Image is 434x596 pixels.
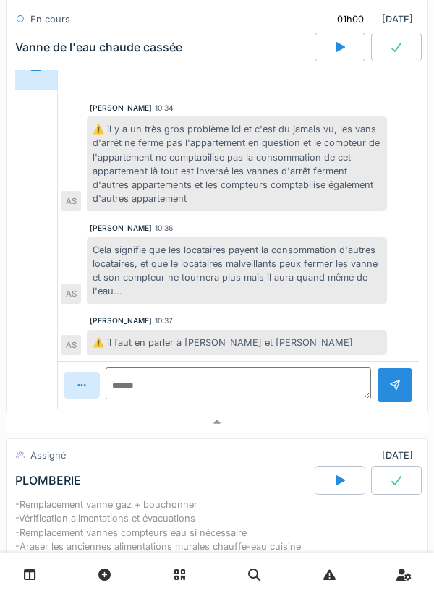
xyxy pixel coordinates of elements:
div: [PERSON_NAME] [90,103,152,114]
div: Assigné [30,448,66,462]
div: ⚠️ il faut en parler à [PERSON_NAME] et [PERSON_NAME] [87,330,387,355]
div: 10:36 [155,223,173,234]
div: 01h00 [337,12,364,26]
div: [DATE] [325,6,419,33]
div: AS [61,284,81,304]
div: [PERSON_NAME] [90,315,152,326]
div: -Remplacement vanne gaz + bouchonner -Vérification alimentations et évacuations -Remplacement van... [15,498,419,581]
div: AS [61,191,81,211]
div: AS [61,335,81,355]
div: [DATE] [382,448,419,462]
div: Cela signifie que les locataires payent la consommation d'autres locataires, et que le locataires... [87,237,387,305]
div: 10:34 [155,103,174,114]
div: [PERSON_NAME] [90,223,152,234]
div: En cours [30,12,70,26]
div: PLOMBERIE [15,474,81,488]
div: Vanne de l'eau chaude cassée [15,41,182,54]
div: 10:37 [155,315,173,326]
div: ⚠️ il y a un très gros problème ici et c'est du jamais vu, les vans d'arrêt ne ferme pas l'appart... [87,116,387,211]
